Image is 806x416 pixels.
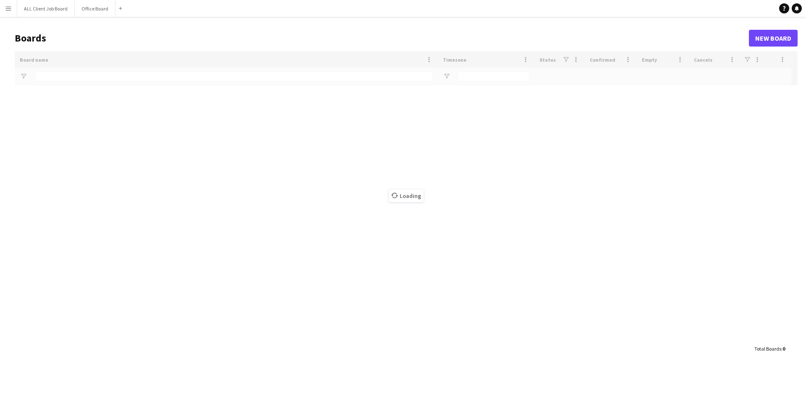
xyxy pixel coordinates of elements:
[15,32,749,44] h1: Boards
[782,346,785,352] span: 0
[754,341,785,357] div: :
[389,190,424,202] span: Loading
[75,0,115,17] button: Office Board
[17,0,75,17] button: ALL Client Job Board
[754,346,781,352] span: Total Boards
[749,30,798,47] a: New Board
